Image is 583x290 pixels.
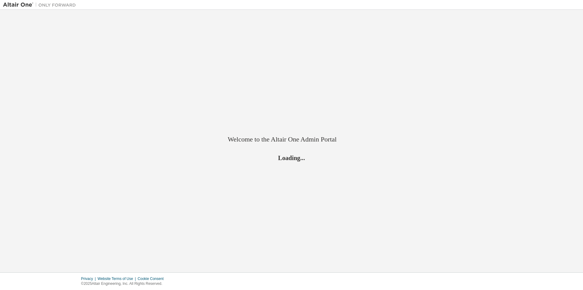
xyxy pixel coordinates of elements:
[81,276,97,281] div: Privacy
[228,135,355,144] h2: Welcome to the Altair One Admin Portal
[97,276,138,281] div: Website Terms of Use
[138,276,167,281] div: Cookie Consent
[228,154,355,162] h2: Loading...
[81,281,167,286] p: © 2025 Altair Engineering, Inc. All Rights Reserved.
[3,2,79,8] img: Altair One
